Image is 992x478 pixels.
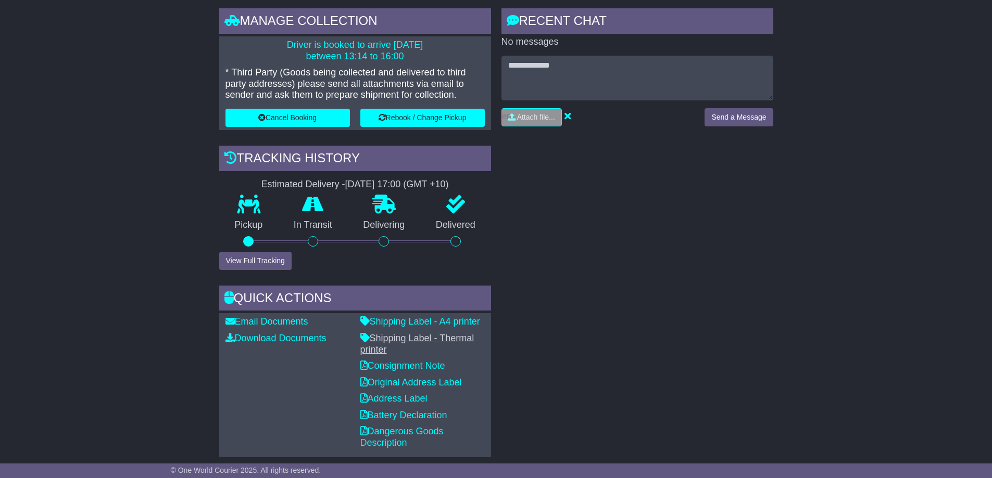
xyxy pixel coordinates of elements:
button: Cancel Booking [225,109,350,127]
div: Tracking history [219,146,491,174]
div: [DATE] 17:00 (GMT +10) [345,179,449,190]
a: Battery Declaration [360,410,447,420]
p: No messages [501,36,773,48]
button: View Full Tracking [219,252,292,270]
a: Email Documents [225,316,308,327]
p: Delivering [348,219,421,231]
a: Download Documents [225,333,327,343]
p: * Third Party (Goods being collected and delivered to third party addresses) please send all atta... [225,67,485,101]
p: In Transit [278,219,348,231]
a: Shipping Label - A4 printer [360,316,480,327]
p: Delivered [420,219,491,231]
a: Shipping Label - Thermal printer [360,333,474,355]
a: Original Address Label [360,377,462,387]
button: Send a Message [705,108,773,126]
a: Address Label [360,393,428,404]
div: Estimated Delivery - [219,179,491,190]
div: Quick Actions [219,286,491,314]
button: Rebook / Change Pickup [360,109,485,127]
div: RECENT CHAT [501,8,773,36]
p: Pickup [219,219,279,231]
div: Manage collection [219,8,491,36]
a: Consignment Note [360,360,445,371]
p: Driver is booked to arrive [DATE] between 13:14 to 16:00 [225,40,485,62]
a: Dangerous Goods Description [360,426,444,448]
span: © One World Courier 2025. All rights reserved. [171,466,321,474]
